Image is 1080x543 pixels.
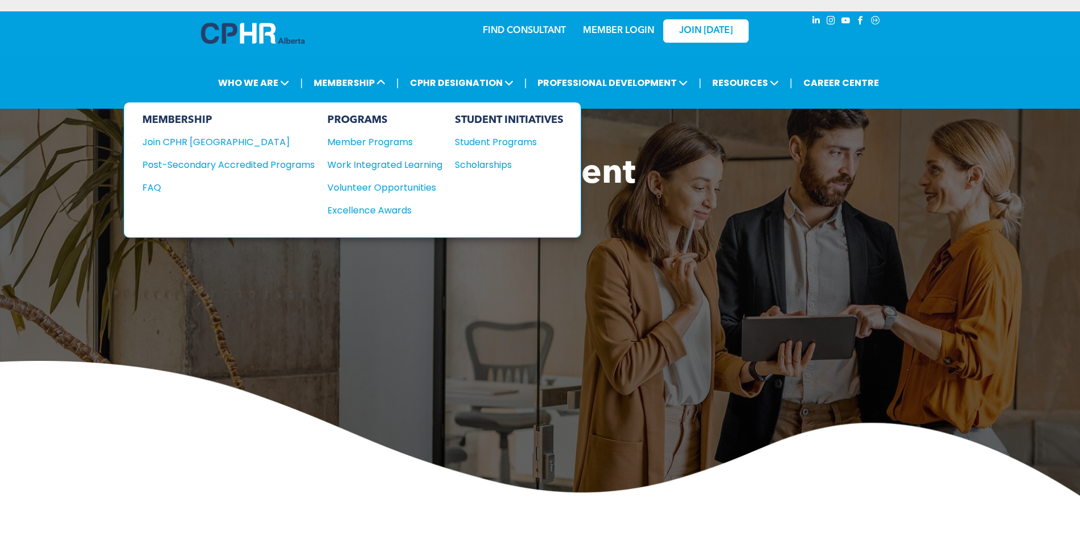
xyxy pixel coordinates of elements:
[310,72,389,93] span: MEMBERSHIP
[524,71,527,94] li: |
[583,26,654,35] a: MEMBER LOGIN
[327,180,431,195] div: Volunteer Opportunities
[142,135,298,149] div: Join CPHR [GEOGRAPHIC_DATA]
[855,14,867,30] a: facebook
[327,135,431,149] div: Member Programs
[215,72,293,93] span: WHO WE ARE
[327,158,431,172] div: Work Integrated Learning
[709,72,782,93] span: RESOURCES
[663,19,749,43] a: JOIN [DATE]
[534,72,691,93] span: PROFESSIONAL DEVELOPMENT
[327,203,442,217] a: Excellence Awards
[142,158,315,172] a: Post-Secondary Accredited Programs
[483,26,566,35] a: FIND CONSULTANT
[840,14,852,30] a: youtube
[406,72,517,93] span: CPHR DESIGNATION
[790,71,792,94] li: |
[142,135,315,149] a: Join CPHR [GEOGRAPHIC_DATA]
[142,114,315,126] div: MEMBERSHIP
[327,203,431,217] div: Excellence Awards
[810,14,823,30] a: linkedin
[142,180,315,195] a: FAQ
[300,71,303,94] li: |
[327,135,442,149] a: Member Programs
[455,158,564,172] a: Scholarships
[455,114,564,126] div: STUDENT INITIATIVES
[869,14,882,30] a: Social network
[800,72,882,93] a: CAREER CENTRE
[396,71,399,94] li: |
[327,114,442,126] div: PROGRAMS
[201,23,305,44] img: A blue and white logo for cp alberta
[327,180,442,195] a: Volunteer Opportunities
[142,158,298,172] div: Post-Secondary Accredited Programs
[327,158,442,172] a: Work Integrated Learning
[825,14,837,30] a: instagram
[455,158,553,172] div: Scholarships
[679,26,733,36] span: JOIN [DATE]
[699,71,701,94] li: |
[142,180,298,195] div: FAQ
[455,135,553,149] div: Student Programs
[455,135,564,149] a: Student Programs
